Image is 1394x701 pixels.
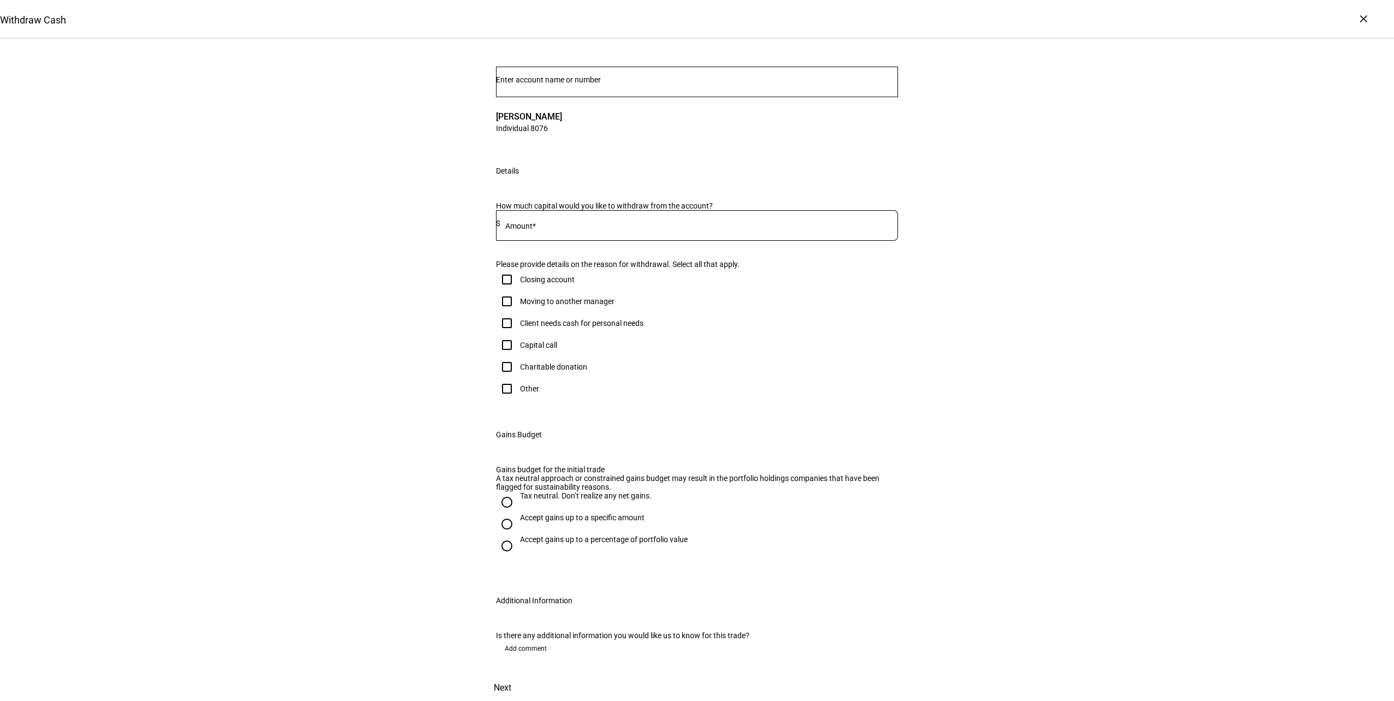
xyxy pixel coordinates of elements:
button: Next [479,675,527,701]
div: Closing account [520,275,575,284]
div: Tax neutral. Don’t realize any net gains. [520,491,652,500]
div: Gains Budget [496,430,542,439]
div: Accept gains up to a specific amount [520,513,645,522]
div: Charitable donation [520,363,587,371]
div: Details [496,167,519,175]
div: Is there any additional information you would like us to know for this trade? [496,631,898,640]
span: [PERSON_NAME] [496,110,562,123]
div: Other [520,384,539,393]
div: How much capital would you like to withdraw from the account? [496,201,898,210]
div: Moving to another manager [520,297,615,306]
span: $ [496,219,500,228]
span: Next [494,675,511,701]
div: Please provide details on the reason for withdrawal. Select all that apply. [496,260,898,269]
div: Client needs cash for personal needs [520,319,643,328]
div: Capital call [520,341,557,349]
div: Accept gains up to a percentage of portfolio value [520,535,688,544]
span: Individual 8076 [496,123,562,133]
div: Gains budget for the initial trade [496,465,898,474]
div: A tax neutral approach or constrained gains budget may result in the portfolio holdings companies... [496,474,898,491]
input: Number [496,75,898,84]
span: Add comment [505,640,547,657]
button: Add comment [496,640,556,657]
div: Additional Information [496,596,572,605]
div: × [1355,10,1372,27]
mat-label: Amount* [505,222,536,230]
